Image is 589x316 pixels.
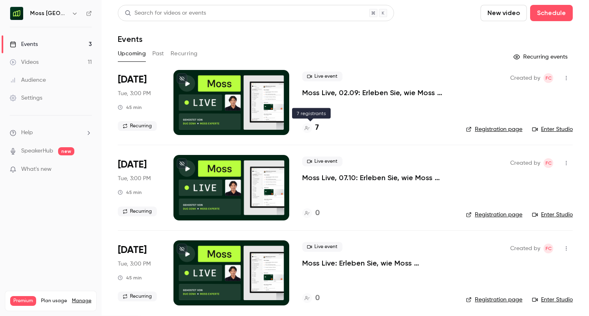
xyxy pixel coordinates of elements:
span: Created by [510,73,540,83]
span: [DATE] [118,158,147,171]
span: FC [546,73,552,83]
a: SpeakerHub [21,147,53,155]
h1: Events [118,34,143,44]
button: Past [152,47,164,60]
h4: 0 [315,208,320,219]
span: Tue, 3:00 PM [118,260,151,268]
div: 45 min [118,189,142,196]
div: Events [10,40,38,48]
a: Enter Studio [532,296,573,304]
button: Recurring [171,47,198,60]
div: Nov 4 Tue, 3:00 PM (Europe/Berlin) [118,240,160,305]
a: Moss Live, 07.10: Erleben Sie, wie Moss Ausgabenmanagement automatisiert [302,173,453,183]
span: Felicity Cator [544,244,553,253]
div: 45 min [118,275,142,281]
a: Enter Studio [532,211,573,219]
img: Moss Deutschland [10,7,23,20]
span: Live event [302,157,342,166]
a: Manage [72,298,91,304]
span: Felicity Cator [544,158,553,168]
a: Enter Studio [532,125,573,133]
a: 0 [302,293,320,304]
span: Help [21,129,33,137]
span: Tue, 3:00 PM [118,89,151,98]
span: Created by [510,158,540,168]
div: Videos [10,58,39,66]
span: Felicity Cator [544,73,553,83]
button: Recurring events [510,50,573,63]
span: FC [546,158,552,168]
a: Moss Live: Erleben Sie, wie Moss Ausgabenmanagement automatisiert [302,258,453,268]
span: Live event [302,72,342,81]
span: new [58,147,74,155]
div: Audience [10,76,46,84]
span: Premium [10,296,36,306]
div: 45 min [118,104,142,111]
div: Sep 2 Tue, 3:00 PM (Europe/Berlin) [118,70,160,135]
div: Oct 7 Tue, 3:00 PM (Europe/Berlin) [118,155,160,220]
h4: 7 [315,122,319,133]
a: Registration page [466,125,522,133]
span: [DATE] [118,73,147,86]
a: Registration page [466,211,522,219]
button: New video [481,5,527,21]
a: 0 [302,208,320,219]
a: Registration page [466,296,522,304]
iframe: Noticeable Trigger [82,166,92,173]
span: Recurring [118,207,157,216]
span: Recurring [118,292,157,301]
h4: 0 [315,293,320,304]
div: Settings [10,94,42,102]
a: 7 [302,122,319,133]
a: Moss Live, 02.09: Erleben Sie, wie Moss Ausgabenmanagement automatisiert [302,88,453,98]
button: Schedule [530,5,573,21]
span: Live event [302,242,342,252]
h6: Moss [GEOGRAPHIC_DATA] [30,9,68,17]
span: [DATE] [118,244,147,257]
span: Created by [510,244,540,253]
span: Recurring [118,121,157,131]
span: What's new [21,165,52,174]
button: Upcoming [118,47,146,60]
div: Search for videos or events [125,9,206,17]
li: help-dropdown-opener [10,129,92,137]
span: Tue, 3:00 PM [118,174,151,183]
span: Plan usage [41,298,67,304]
span: FC [546,244,552,253]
